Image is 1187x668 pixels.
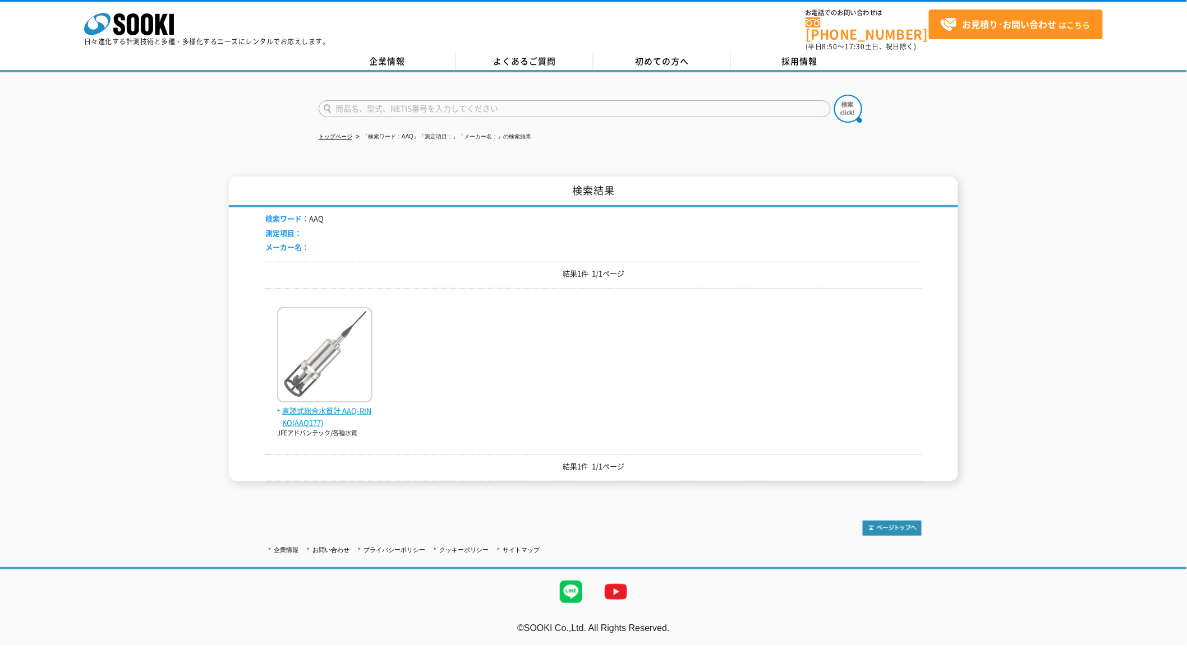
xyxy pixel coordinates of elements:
[1144,634,1187,644] a: テストMail
[963,17,1057,31] strong: お見積り･お問い合わせ
[731,53,868,70] a: 採用情報
[274,546,298,553] a: 企業情報
[593,569,638,614] img: YouTube
[364,546,425,553] a: プライバシーポリシー
[806,17,929,40] a: [PHONE_NUMBER]
[354,131,531,143] li: 「検索ワード：AAQ」「測定項目：」「メーカー名：」の検索結果
[806,41,917,52] span: (平日 ～ 土日、祝日除く)
[319,133,352,140] a: トップページ
[265,268,922,280] p: 結果1件 1/1ページ
[312,546,349,553] a: お問い合わせ
[277,393,372,428] a: 直読式総合水質計 AAQ-RINKO(AAQ177)
[265,461,922,472] p: 結果1件 1/1ページ
[929,10,1103,39] a: お見積り･お問い合わせはこちら
[265,213,324,225] li: AAQ
[277,307,372,405] img: AAQ-RINKO(AAQ177)
[822,41,838,52] span: 8:50
[277,429,372,438] p: JFEアドバンテック/各種水質
[636,55,689,67] span: 初めての方へ
[319,53,456,70] a: 企業情報
[503,546,540,553] a: サイトマップ
[277,405,372,429] span: 直読式総合水質計 AAQ-RINKO(AAQ177)
[806,10,929,16] span: お電話でのお問い合わせは
[319,100,831,117] input: 商品名、型式、NETIS番号を入力してください
[265,213,309,224] span: 検索ワード：
[940,16,1091,33] span: はこちら
[834,95,862,123] img: btn_search.png
[845,41,865,52] span: 17:30
[439,546,489,553] a: クッキーポリシー
[863,521,922,536] img: トップページへ
[593,53,731,70] a: 初めての方へ
[84,38,330,45] p: 日々進化する計測技術と多種・多様化するニーズにレンタルでお応えします。
[265,242,309,252] span: メーカー名：
[265,228,302,238] span: 測定項目：
[229,177,958,207] h1: 検索結果
[549,569,593,614] img: LINE
[456,53,593,70] a: よくあるご質問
